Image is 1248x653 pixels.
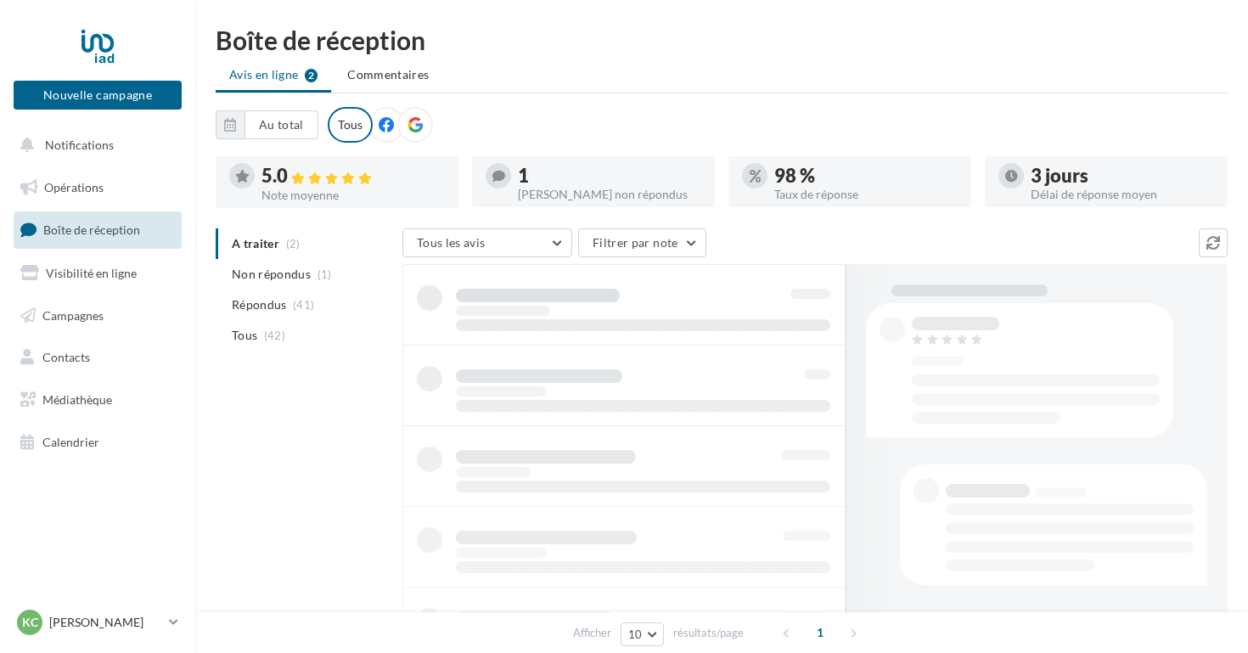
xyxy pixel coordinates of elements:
[402,228,572,257] button: Tous les avis
[14,81,182,110] button: Nouvelle campagne
[216,110,318,139] button: Au total
[573,625,611,641] span: Afficher
[10,127,178,163] button: Notifications
[264,329,285,342] span: (42)
[318,267,332,281] span: (1)
[45,138,114,152] span: Notifications
[10,211,185,248] a: Boîte de réception
[10,425,185,460] a: Calendrier
[10,256,185,291] a: Visibilité en ligne
[628,628,643,641] span: 10
[44,180,104,194] span: Opérations
[10,340,185,375] a: Contacts
[261,166,445,186] div: 5.0
[22,614,38,631] span: KC
[10,382,185,418] a: Médiathèque
[328,107,373,143] div: Tous
[10,170,185,205] a: Opérations
[673,625,744,641] span: résultats/page
[621,622,664,646] button: 10
[417,235,486,250] span: Tous les avis
[518,189,701,200] div: [PERSON_NAME] non répondus
[42,435,99,449] span: Calendrier
[10,298,185,334] a: Campagnes
[807,619,834,646] span: 1
[774,189,958,200] div: Taux de réponse
[232,296,287,313] span: Répondus
[42,392,112,407] span: Médiathèque
[232,327,257,344] span: Tous
[46,266,137,280] span: Visibilité en ligne
[49,614,162,631] p: [PERSON_NAME]
[42,307,104,322] span: Campagnes
[14,606,182,639] a: KC [PERSON_NAME]
[42,350,90,364] span: Contacts
[293,298,314,312] span: (41)
[774,166,958,185] div: 98 %
[261,189,445,201] div: Note moyenne
[245,110,318,139] button: Au total
[232,266,311,283] span: Non répondus
[43,222,140,237] span: Boîte de réception
[578,228,706,257] button: Filtrer par note
[518,166,701,185] div: 1
[1031,166,1214,185] div: 3 jours
[1031,189,1214,200] div: Délai de réponse moyen
[347,67,429,82] span: Commentaires
[216,27,1228,53] div: Boîte de réception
